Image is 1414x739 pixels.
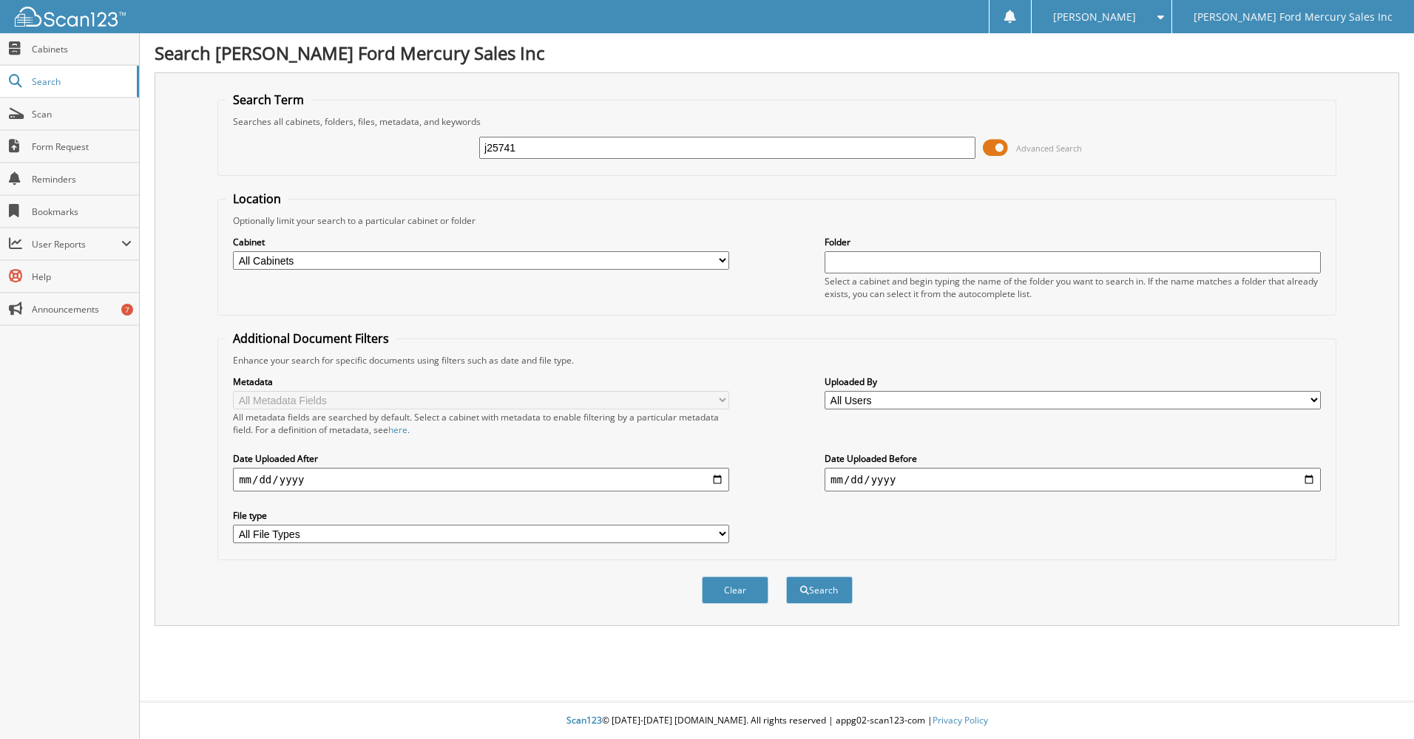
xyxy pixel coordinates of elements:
[825,468,1321,491] input: end
[226,191,288,207] legend: Location
[702,576,768,604] button: Clear
[233,411,729,436] div: All metadata fields are searched by default. Select a cabinet with metadata to enable filtering b...
[566,714,602,726] span: Scan123
[233,468,729,491] input: start
[226,330,396,347] legend: Additional Document Filters
[140,703,1414,739] div: © [DATE]-[DATE] [DOMAIN_NAME]. All rights reserved | appg02-scan123-com |
[825,275,1321,300] div: Select a cabinet and begin typing the name of the folder you want to search in. If the name match...
[233,236,729,248] label: Cabinet
[32,108,132,120] span: Scan
[15,7,126,27] img: scan123-logo-white.svg
[1016,143,1082,154] span: Advanced Search
[786,576,853,604] button: Search
[226,92,311,108] legend: Search Term
[1194,13,1393,21] span: [PERSON_NAME] Ford Mercury Sales Inc
[825,452,1321,465] label: Date Uploaded Before
[32,205,132,218] span: Bookmarks
[1340,668,1414,739] iframe: Chat Widget
[388,423,407,436] a: here
[233,509,729,522] label: File type
[233,375,729,388] label: Metadata
[226,354,1328,367] div: Enhance your search for specific documents using filters such as date and file type.
[155,41,1399,65] h1: Search [PERSON_NAME] Ford Mercury Sales Inc
[825,375,1321,388] label: Uploaded By
[121,304,133,316] div: 7
[32,303,132,316] span: Announcements
[32,173,132,185] span: Reminders
[226,214,1328,227] div: Optionally limit your search to a particular cabinet or folder
[825,236,1321,248] label: Folder
[32,270,132,283] span: Help
[933,714,988,726] a: Privacy Policy
[1053,13,1136,21] span: [PERSON_NAME]
[32,140,132,153] span: Form Request
[32,75,129,88] span: Search
[32,238,121,251] span: User Reports
[32,43,132,55] span: Cabinets
[226,115,1328,128] div: Searches all cabinets, folders, files, metadata, and keywords
[233,452,729,465] label: Date Uploaded After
